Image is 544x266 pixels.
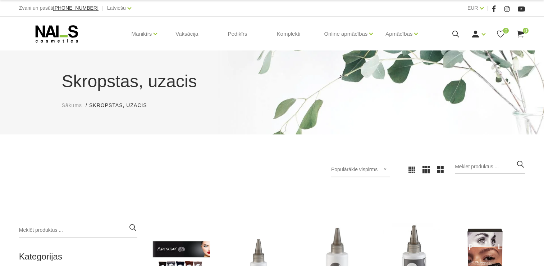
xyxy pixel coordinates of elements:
[324,19,367,48] a: Online apmācības
[102,4,104,13] span: |
[523,28,529,34] span: 0
[503,28,509,34] span: 0
[331,167,378,172] span: Populārākie vispirms
[19,252,137,261] h2: Kategorijas
[516,30,525,39] a: 0
[19,223,137,238] input: Meklēt produktus ...
[385,19,412,48] a: Apmācības
[62,68,483,94] h1: Skropstas, uzacis
[62,102,82,108] span: Sākums
[496,30,505,39] a: 0
[89,102,154,109] li: Skropstas, uzacis
[19,4,99,13] div: Zvani un pasūti
[107,4,126,12] a: Latviešu
[53,5,99,11] a: [PHONE_NUMBER]
[467,4,478,12] a: EUR
[222,17,253,51] a: Pedikīrs
[170,17,204,51] a: Vaksācija
[487,4,489,13] span: |
[132,19,152,48] a: Manikīrs
[271,17,306,51] a: Komplekti
[62,102,82,109] a: Sākums
[455,160,525,174] input: Meklēt produktus ...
